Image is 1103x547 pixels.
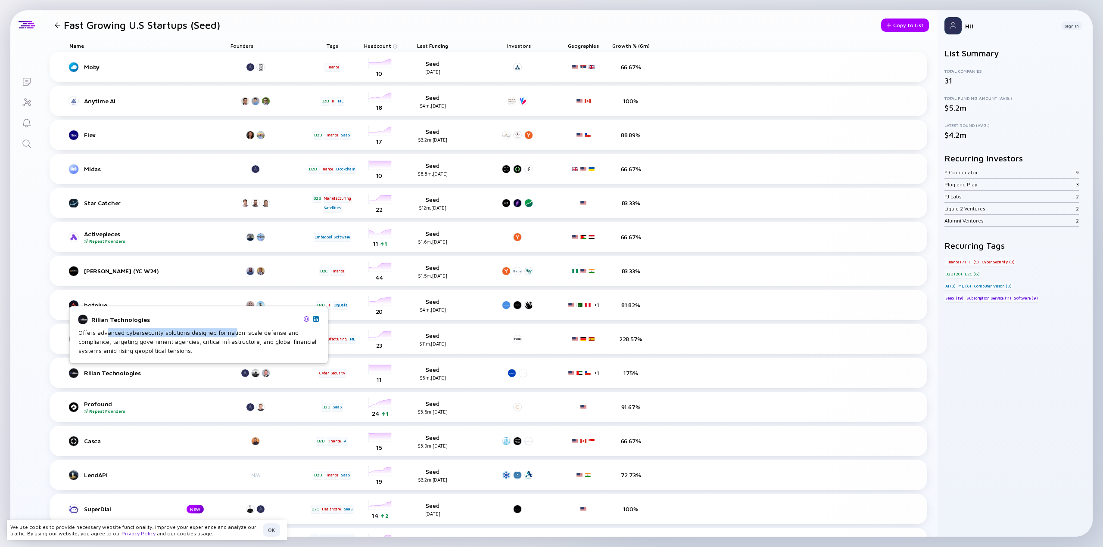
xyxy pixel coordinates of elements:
[69,368,218,378] a: Rilian Technologies
[364,43,391,49] span: Headcount
[263,523,280,537] button: OK
[84,408,218,414] div: Repeat Founders
[405,341,461,346] div: $11m, [DATE]
[321,505,342,513] div: Healthcare
[957,281,972,290] div: ML (6)
[405,511,461,516] div: [DATE]
[405,60,461,74] div: Seed
[405,468,461,482] div: Seed
[584,303,591,307] img: Peru Flag
[572,269,579,273] img: Nigeria Flag
[568,303,575,307] img: United States Flag
[580,507,587,511] img: United States Flag
[612,43,650,49] span: Growth % (6m)
[944,76,952,85] div: 31
[69,266,218,276] a: [PERSON_NAME] (YC W24)
[340,471,351,479] div: SaaS
[576,473,583,477] img: United States Flag
[580,439,587,443] img: Canada Flag
[84,471,218,479] div: LendAPI
[84,131,218,139] div: Flex
[944,17,962,34] img: Profile Picture
[324,131,339,139] div: Finance
[965,22,1054,30] div: Hi!
[603,165,659,173] div: 66.67%
[327,437,342,445] div: Finance
[91,316,300,323] div: Rilian Technologies
[405,137,461,142] div: $3.2m, [DATE]
[69,400,218,414] a: ProfoundRepeat Founders
[973,281,1013,290] div: Computer Vision (3)
[405,400,461,414] div: Seed
[318,369,346,377] div: Cyber Security
[603,63,659,71] div: 66.67%
[405,69,461,74] div: [DATE]
[405,239,461,244] div: $1.6m, [DATE]
[10,71,43,91] a: Lists
[499,40,538,52] div: Investors
[405,273,461,278] div: $1.5m, [DATE]
[580,269,587,273] img: United States Flag
[327,301,332,309] div: IT
[603,437,659,445] div: 66.67%
[981,257,1016,266] div: Cyber Security (3)
[316,301,325,309] div: B2B
[603,471,659,479] div: 72.73%
[580,65,587,69] img: Serbia Flag
[580,405,587,409] img: United States Flag
[84,97,218,105] div: Anytime AI
[84,63,218,71] div: Moby
[405,375,461,380] div: $5m, [DATE]
[944,269,963,278] div: B2B (20)
[564,40,603,52] div: Geographies
[572,439,579,443] img: United States Flag
[603,369,659,377] div: 175%
[603,505,659,513] div: 100%
[324,471,339,479] div: Finance
[944,181,1076,188] div: Plug and Play
[576,303,583,307] img: Pakistan Flag
[337,97,344,105] div: ML
[584,371,591,375] img: Chile Flag
[251,472,260,478] div: N/A
[321,97,330,105] div: B2B
[405,196,461,210] div: Seed
[603,233,659,241] div: 66.67%
[62,40,218,52] div: Name
[594,302,599,308] div: + 1
[1076,205,1079,212] div: 2
[944,130,1086,139] div: $4.2m
[303,316,309,322] img: Rilian Technologies Website
[584,473,591,477] img: India Flag
[405,171,461,176] div: $8.8m, [DATE]
[944,257,967,266] div: Finance (7)
[588,337,595,341] img: Spain Flag
[335,165,356,173] div: Blockchain
[881,19,929,32] button: Copy to List
[944,96,1086,101] div: Total Funding Amount (Avg.)
[330,267,345,275] div: Finance
[10,133,43,153] a: Search
[343,505,354,513] div: SaaS
[405,366,461,380] div: Seed
[231,40,282,52] div: Founders
[84,267,218,275] div: [PERSON_NAME] (YC W24)
[308,40,356,52] div: Tags
[968,257,980,266] div: IT (5)
[312,194,321,202] div: B2B
[603,267,659,275] div: 83.33%
[320,534,355,542] div: Food & Berverages
[405,230,461,244] div: Seed
[405,332,461,346] div: Seed
[1076,181,1079,188] div: 3
[588,167,595,171] img: Ukraine Flag
[343,437,349,445] div: AI
[78,328,319,355] div: Offers advanced cybersecurity solutions designed for nation-scale defense and compliance, targeti...
[10,91,43,112] a: Investor Map
[10,112,43,133] a: Reminders
[603,301,659,309] div: 81.82%
[64,19,220,31] h1: Fast Growing U.S Startups (Seed)
[331,97,336,105] div: IT
[1013,294,1039,302] div: Software (9)
[84,199,218,207] div: Star Catcher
